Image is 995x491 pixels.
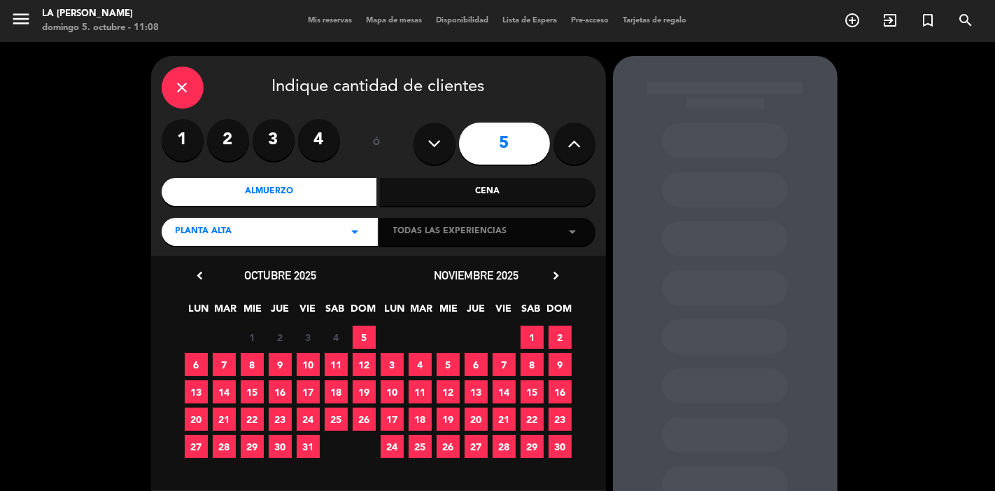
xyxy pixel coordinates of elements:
div: Indique cantidad de clientes [162,67,595,109]
span: 28 [213,435,236,458]
span: 20 [465,408,488,431]
span: 24 [297,408,320,431]
span: 5 [437,353,460,376]
span: JUE [269,300,292,324]
span: 18 [325,380,348,403]
span: 17 [381,408,404,431]
span: 11 [409,380,432,403]
span: LUN [383,300,406,324]
span: 31 [297,435,320,458]
span: 18 [409,408,432,431]
span: SAB [323,300,346,324]
span: 2 [549,326,572,349]
span: VIE [296,300,319,324]
i: exit_to_app [882,12,898,29]
span: Planta Alta [176,225,232,239]
span: 22 [241,408,264,431]
span: DOM [351,300,374,324]
span: 11 [325,353,348,376]
i: chevron_left [193,268,208,283]
span: LUN [187,300,210,324]
span: MAR [214,300,237,324]
span: 7 [213,353,236,376]
label: 2 [207,119,249,161]
span: 30 [269,435,292,458]
span: Mapa de mesas [360,17,430,25]
span: 27 [185,435,208,458]
span: 26 [353,408,376,431]
label: 1 [162,119,204,161]
span: 2 [269,326,292,349]
span: Lista de Espera [496,17,565,25]
div: domingo 5. octubre - 11:08 [42,21,159,35]
span: 14 [493,380,516,403]
span: 1 [241,326,264,349]
span: 3 [381,353,404,376]
i: menu [10,8,31,29]
div: Almuerzo [162,178,377,206]
span: 28 [493,435,516,458]
span: 14 [213,380,236,403]
div: ó [354,119,400,168]
span: 9 [269,353,292,376]
span: 25 [409,435,432,458]
span: noviembre 2025 [434,268,518,282]
span: 27 [465,435,488,458]
span: MAR [410,300,433,324]
span: MIE [437,300,460,324]
i: search [957,12,974,29]
span: VIE [492,300,515,324]
span: 24 [381,435,404,458]
span: 13 [465,380,488,403]
span: 12 [437,380,460,403]
i: arrow_drop_down [347,223,364,240]
span: 26 [437,435,460,458]
span: 9 [549,353,572,376]
span: 30 [549,435,572,458]
span: 4 [409,353,432,376]
span: 13 [185,380,208,403]
span: 15 [521,380,544,403]
span: octubre 2025 [244,268,316,282]
span: 16 [269,380,292,403]
span: 5 [353,326,376,349]
span: SAB [519,300,542,324]
span: 8 [521,353,544,376]
span: MIE [241,300,264,324]
span: DOM [546,300,570,324]
span: 19 [437,408,460,431]
span: 17 [297,380,320,403]
span: 6 [185,353,208,376]
i: close [174,79,191,96]
i: chevron_right [549,268,564,283]
span: Pre-acceso [565,17,616,25]
span: 29 [241,435,264,458]
i: turned_in_not [919,12,936,29]
label: 4 [298,119,340,161]
span: 21 [493,408,516,431]
span: 25 [325,408,348,431]
i: arrow_drop_down [565,223,581,240]
span: 20 [185,408,208,431]
span: 7 [493,353,516,376]
span: 19 [353,380,376,403]
span: 22 [521,408,544,431]
span: 23 [549,408,572,431]
span: 4 [325,326,348,349]
span: 21 [213,408,236,431]
span: Todas las experiencias [393,225,507,239]
span: 23 [269,408,292,431]
span: 10 [381,380,404,403]
label: 3 [253,119,295,161]
span: 3 [297,326,320,349]
span: 29 [521,435,544,458]
div: Cena [380,178,595,206]
i: add_circle_outline [844,12,861,29]
span: Mis reservas [302,17,360,25]
span: 16 [549,380,572,403]
span: 12 [353,353,376,376]
span: 15 [241,380,264,403]
span: 6 [465,353,488,376]
span: JUE [465,300,488,324]
span: 10 [297,353,320,376]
